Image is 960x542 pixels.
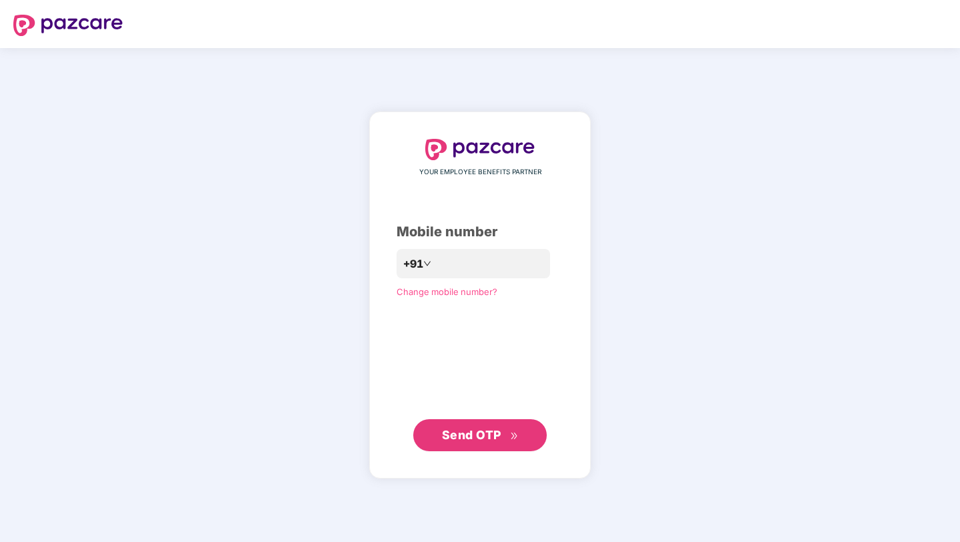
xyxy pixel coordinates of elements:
[419,167,541,178] span: YOUR EMPLOYEE BENEFITS PARTNER
[442,428,501,442] span: Send OTP
[403,256,423,272] span: +91
[423,260,431,268] span: down
[13,15,123,36] img: logo
[397,286,497,297] a: Change mobile number?
[397,222,563,242] div: Mobile number
[510,432,519,441] span: double-right
[413,419,547,451] button: Send OTPdouble-right
[425,139,535,160] img: logo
